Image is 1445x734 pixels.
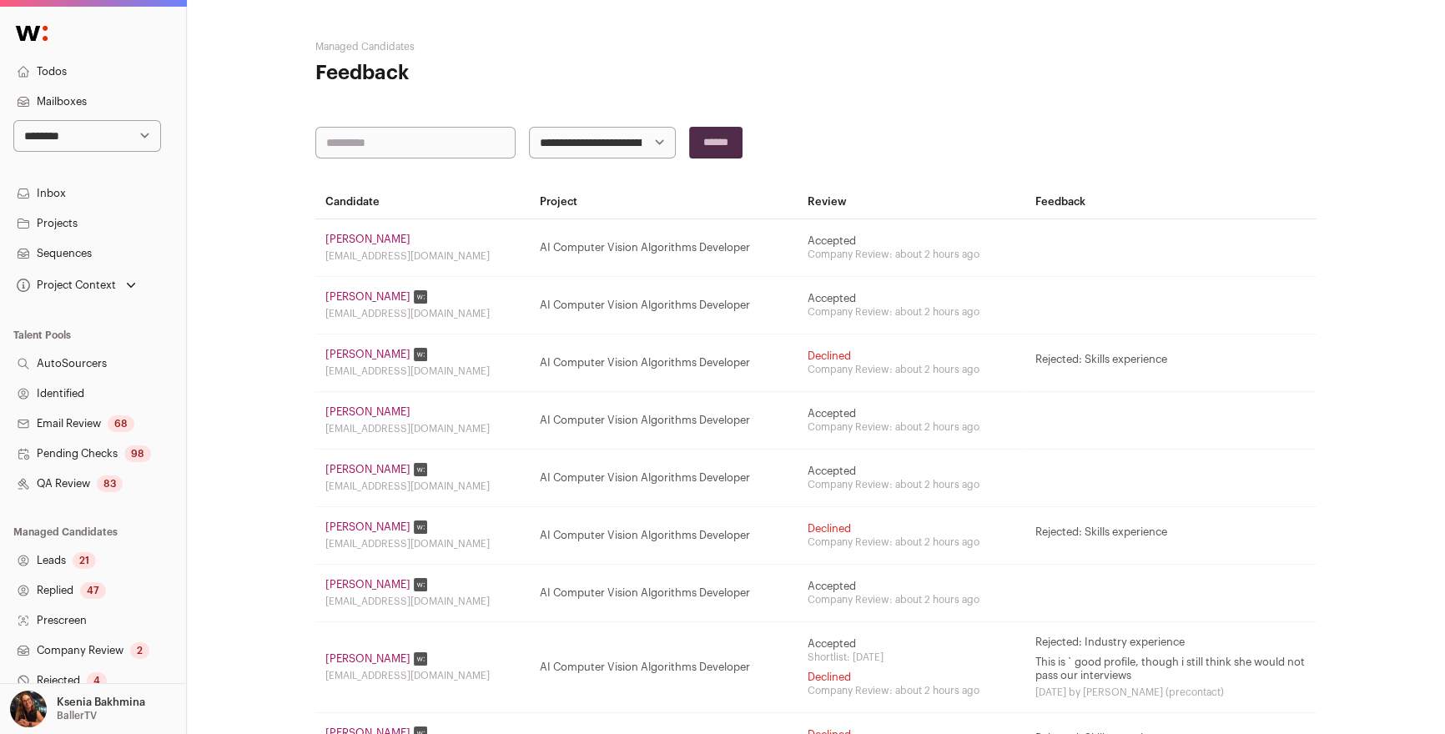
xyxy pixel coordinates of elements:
td: AI Computer Vision Algorithms Developer [530,334,798,392]
div: Declined [808,671,1015,684]
a: [PERSON_NAME] [325,578,410,591]
div: Company Review: about 2 hours ago [808,684,1015,697]
div: 68 [108,415,134,432]
button: Open dropdown [7,691,149,727]
div: [EMAIL_ADDRESS][DOMAIN_NAME] [325,422,520,435]
div: 4 [87,672,107,689]
th: Project [530,185,798,219]
p: Ksenia Bakhmina [57,696,145,709]
h2: Managed Candidates [315,40,649,53]
div: Rejected: Skills experience [1035,525,1307,539]
div: 98 [124,445,151,462]
div: Accepted [808,637,1015,651]
div: Accepted [808,465,1015,478]
button: Open dropdown [13,274,139,297]
div: 2 [130,642,149,659]
div: [EMAIL_ADDRESS][DOMAIN_NAME] [325,307,520,320]
a: [PERSON_NAME] [325,463,410,476]
div: [EMAIL_ADDRESS][DOMAIN_NAME] [325,537,520,550]
div: Accepted [808,580,1015,593]
div: [DATE] by [PERSON_NAME] (precontact) [1035,686,1307,699]
div: [EMAIL_ADDRESS][DOMAIN_NAME] [325,480,520,493]
td: AI Computer Vision Algorithms Developer [530,565,798,622]
a: [PERSON_NAME] [325,652,410,666]
div: Company Review: about 2 hours ago [808,363,1015,376]
h1: Feedback [315,60,649,87]
div: [EMAIL_ADDRESS][DOMAIN_NAME] [325,595,520,608]
td: AI Computer Vision Algorithms Developer [530,622,798,713]
div: Declined [808,349,1015,363]
div: Company Review: about 2 hours ago [808,593,1015,606]
a: [PERSON_NAME] [325,405,410,419]
a: [PERSON_NAME] [325,290,410,304]
a: [PERSON_NAME] [325,520,410,534]
div: Company Review: about 2 hours ago [808,420,1015,434]
th: Review [798,185,1025,219]
div: [EMAIL_ADDRESS][DOMAIN_NAME] [325,669,520,682]
div: Company Review: about 2 hours ago [808,535,1015,549]
td: AI Computer Vision Algorithms Developer [530,219,798,277]
img: 13968079-medium_jpg [10,691,47,727]
div: 21 [73,552,96,569]
div: Rejected: Industry experience [1035,636,1307,649]
th: Candidate [315,185,530,219]
img: Wellfound [7,17,57,50]
th: Feedback [1025,185,1317,219]
div: Accepted [808,407,1015,420]
div: Company Review: about 2 hours ago [808,248,1015,261]
div: Accepted [808,292,1015,305]
td: AI Computer Vision Algorithms Developer [530,507,798,565]
div: Shortlist: [DATE] [808,651,1015,664]
td: AI Computer Vision Algorithms Developer [530,392,798,450]
div: Accepted [808,234,1015,248]
div: This is ` good profile, though i still think she would not pass our interviews [1035,656,1307,699]
div: 83 [97,475,123,492]
div: 47 [80,582,106,599]
div: Declined [808,522,1015,535]
div: Rejected: Skills experience [1035,353,1307,366]
td: AI Computer Vision Algorithms Developer [530,450,798,507]
div: [EMAIL_ADDRESS][DOMAIN_NAME] [325,249,520,263]
div: Project Context [13,279,116,292]
div: [EMAIL_ADDRESS][DOMAIN_NAME] [325,364,520,378]
div: Company Review: about 2 hours ago [808,478,1015,491]
td: AI Computer Vision Algorithms Developer [530,277,798,334]
a: [PERSON_NAME] [325,233,410,246]
p: BallerTV [57,709,97,722]
a: [PERSON_NAME] [325,348,410,361]
div: Company Review: about 2 hours ago [808,305,1015,319]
